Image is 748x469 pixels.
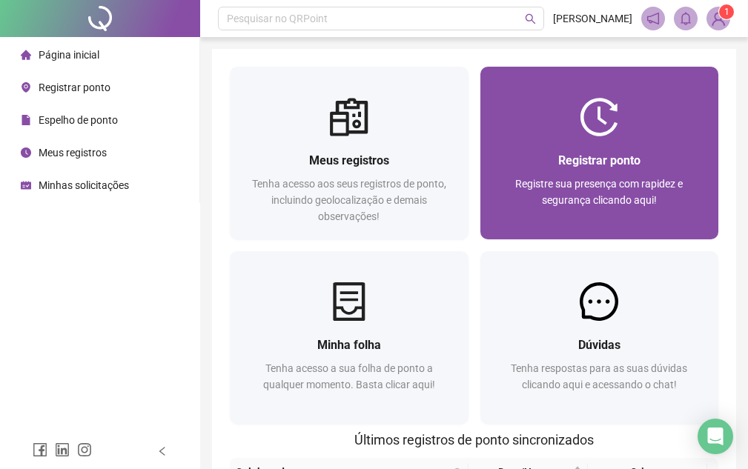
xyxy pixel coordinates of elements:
[33,442,47,457] span: facebook
[719,4,734,19] sup: Atualize o seu contato no menu Meus Dados
[21,147,31,158] span: clock-circle
[55,442,70,457] span: linkedin
[39,49,99,61] span: Página inicial
[77,442,92,457] span: instagram
[354,432,594,448] span: Últimos registros de ponto sincronizados
[309,153,389,167] span: Meus registros
[724,7,729,17] span: 1
[39,147,107,159] span: Meus registros
[230,67,469,239] a: Meus registrosTenha acesso aos seus registros de ponto, incluindo geolocalização e demais observa...
[515,178,683,206] span: Registre sua presença com rapidez e segurança clicando aqui!
[525,13,536,24] span: search
[511,362,687,390] span: Tenha respostas para as suas dúvidas clicando aqui e acessando o chat!
[646,12,660,25] span: notification
[553,10,632,27] span: [PERSON_NAME]
[679,12,692,25] span: bell
[252,178,446,222] span: Tenha acesso aos seus registros de ponto, incluindo geolocalização e demais observações!
[39,82,110,93] span: Registrar ponto
[263,362,435,390] span: Tenha acesso a sua folha de ponto a qualquer momento. Basta clicar aqui!
[317,338,381,352] span: Minha folha
[230,251,469,424] a: Minha folhaTenha acesso a sua folha de ponto a qualquer momento. Basta clicar aqui!
[698,419,733,454] div: Open Intercom Messenger
[21,180,31,190] span: schedule
[157,446,168,456] span: left
[707,7,729,30] img: 95130
[21,82,31,93] span: environment
[39,114,118,126] span: Espelho de ponto
[21,50,31,60] span: home
[578,338,620,352] span: Dúvidas
[21,115,31,125] span: file
[480,67,719,239] a: Registrar pontoRegistre sua presença com rapidez e segurança clicando aqui!
[558,153,641,167] span: Registrar ponto
[480,251,719,424] a: DúvidasTenha respostas para as suas dúvidas clicando aqui e acessando o chat!
[39,179,129,191] span: Minhas solicitações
